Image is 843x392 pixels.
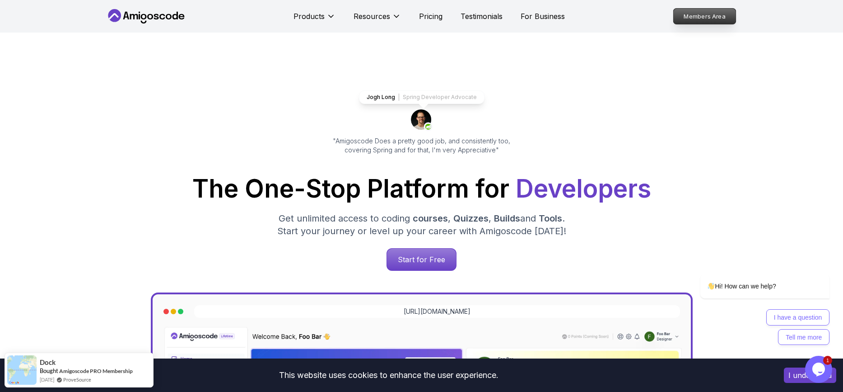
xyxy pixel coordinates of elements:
[413,213,448,224] span: courses
[419,11,442,22] a: Pricing
[40,359,56,366] span: Dock
[113,176,731,201] h1: The One-Stop Platform for
[516,174,651,203] span: Developers
[40,376,54,383] span: [DATE]
[367,94,395,101] p: Jogh Long
[671,192,834,351] iframe: chat widget
[40,367,58,374] span: Bought
[7,365,770,385] div: This website uses cookies to enhance the user experience.
[293,11,335,29] button: Products
[387,248,456,271] a: Start for Free
[453,213,489,224] span: Quizzes
[63,376,91,383] a: ProveSource
[805,356,834,383] iframe: chat widget
[411,109,433,131] img: josh long
[673,8,736,24] a: Members Area
[403,94,477,101] p: Spring Developer Advocate
[521,11,565,22] a: For Business
[404,307,470,316] a: [URL][DOMAIN_NAME]
[784,368,836,383] button: Accept cookies
[354,11,401,29] button: Resources
[59,368,133,374] a: Amigoscode PRO Membership
[270,212,573,237] p: Get unlimited access to coding , , and . Start your journey or level up your career with Amigosco...
[539,213,562,224] span: Tools
[461,11,503,22] a: Testimonials
[494,213,520,224] span: Builds
[7,355,37,385] img: provesource social proof notification image
[387,249,456,270] p: Start for Free
[293,11,325,22] p: Products
[673,9,736,24] p: Members Area
[321,137,523,155] p: "Amigoscode Does a pretty good job, and consistently too, covering Spring and for that, I'm very ...
[354,11,390,22] p: Resources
